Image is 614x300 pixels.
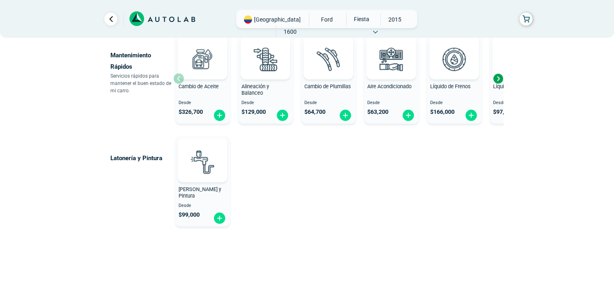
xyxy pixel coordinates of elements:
img: liquido_refrigerante-v3.svg [499,41,535,77]
img: fi_plus-circle2.svg [465,109,478,122]
span: Cambio de Plumillas [304,83,351,89]
span: FIESTA [347,13,375,25]
span: Cambio de Aceite [179,83,219,89]
button: Líquido Refrigerante Desde $97,300 [490,33,545,124]
button: Alineación y Balanceo Desde $129,000 [238,33,293,124]
span: FORD [312,13,341,26]
span: $ 166,000 [430,109,455,115]
p: Servicios rápidos para mantener el buen estado de mi carro. [110,72,173,94]
button: [PERSON_NAME] y Pintura Desde $99,000 [175,136,230,226]
span: Líquido de Frenos [430,83,471,89]
p: Latonería y Pintura [110,152,173,164]
span: Alineación y Balanceo [241,83,269,96]
img: fi_plus-circle2.svg [339,109,352,122]
span: 2015 [381,13,409,26]
p: Mantenimiento Rápidos [110,50,173,72]
button: Líquido de Frenos Desde $166,000 [427,33,482,124]
span: Desde [493,100,541,106]
img: alineacion_y_balanceo-v3.svg [248,41,283,77]
img: aire_acondicionado-v3.svg [373,41,409,77]
span: $ 64,700 [304,109,325,115]
img: latoneria_y_pintura-v3.svg [185,144,220,180]
img: AD0BCuuxAAAAAElFTkSuQmCC [190,140,215,164]
span: Desde [179,100,227,106]
img: fi_plus-circle2.svg [402,109,415,122]
img: Flag of COLOMBIA [244,15,252,24]
button: Aire Acondicionado Desde $63,200 [364,33,419,124]
img: fi_plus-circle2.svg [213,109,226,122]
span: $ 129,000 [241,109,266,115]
span: Desde [304,100,353,106]
span: $ 326,700 [179,109,203,115]
span: [GEOGRAPHIC_DATA] [254,15,301,24]
img: plumillas-v3.svg [310,41,346,77]
span: Aire Acondicionado [367,83,411,89]
span: $ 63,200 [367,109,388,115]
div: Next slide [492,72,504,85]
span: 1600 [276,26,305,38]
span: Desde [179,203,227,209]
img: liquido_frenos-v3.svg [436,41,472,77]
span: Desde [241,100,290,106]
span: Líquido Refrigerante [493,83,539,89]
img: fi_plus-circle2.svg [276,109,289,122]
img: fi_plus-circle2.svg [213,212,226,224]
a: Ir al paso anterior [104,13,117,26]
span: $ 97,300 [493,109,514,115]
span: $ 99,000 [179,211,200,218]
button: Cambio de Plumillas Desde $64,700 [301,33,356,124]
span: [PERSON_NAME] y Pintura [179,186,221,199]
img: cambio_de_aceite-v3.svg [185,41,220,77]
span: Desde [430,100,478,106]
span: Desde [367,100,416,106]
button: Cambio de Aceite Desde $326,700 [175,33,230,124]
